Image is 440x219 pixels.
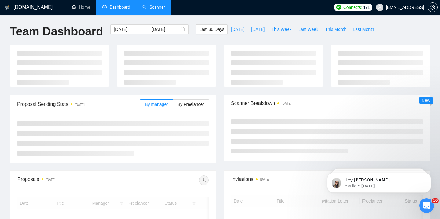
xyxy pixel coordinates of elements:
[378,5,382,9] span: user
[282,102,291,105] time: [DATE]
[271,26,291,33] span: This Week
[152,26,179,33] input: End date
[295,24,322,34] button: Last Week
[46,178,55,181] time: [DATE]
[178,102,204,107] span: By Freelancer
[231,175,423,183] span: Invitations
[298,26,318,33] span: Last Week
[144,27,149,32] span: swap-right
[322,24,350,34] button: This Month
[102,5,107,9] span: dashboard
[343,4,362,11] span: Connects:
[110,5,130,10] span: Dashboard
[318,160,440,203] iframe: Intercom notifications message
[10,24,103,39] h1: Team Dashboard
[228,24,248,34] button: [DATE]
[432,198,439,203] span: 10
[260,178,269,181] time: [DATE]
[363,4,370,11] span: 171
[145,102,168,107] span: By manager
[5,3,9,13] img: logo
[114,26,142,33] input: Start date
[428,5,438,10] a: setting
[268,24,295,34] button: This Week
[336,5,341,10] img: upwork-logo.png
[428,2,438,12] button: setting
[353,26,374,33] span: Last Month
[17,175,113,185] div: Proposals
[231,99,423,107] span: Scanner Breakdown
[72,5,90,10] a: homeHome
[231,26,244,33] span: [DATE]
[17,100,140,108] span: Proposal Sending Stats
[325,26,346,33] span: This Month
[144,27,149,32] span: to
[142,5,165,10] a: searchScanner
[199,26,224,33] span: Last 30 Days
[419,198,434,213] iframe: Intercom live chat
[75,103,84,106] time: [DATE]
[350,24,377,34] button: Last Month
[248,24,268,34] button: [DATE]
[428,5,437,10] span: setting
[196,24,228,34] button: Last 30 Days
[251,26,265,33] span: [DATE]
[422,98,430,103] span: New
